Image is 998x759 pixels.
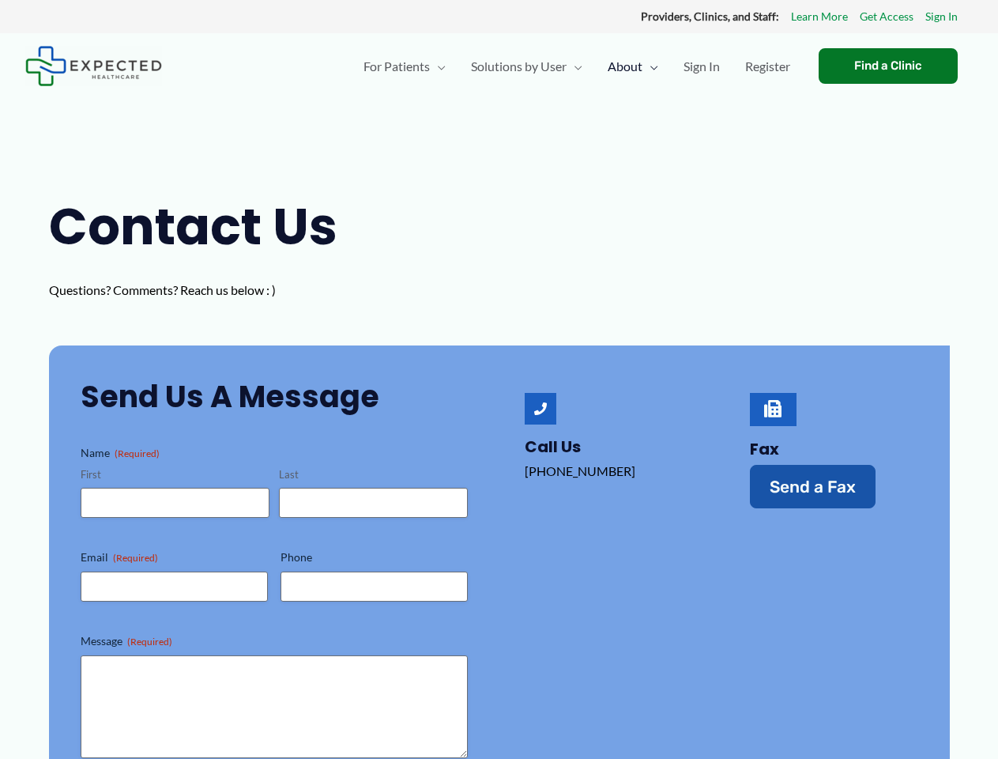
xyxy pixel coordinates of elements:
[671,39,732,94] a: Sign In
[81,633,468,649] label: Message
[684,39,720,94] span: Sign In
[25,46,162,86] img: Expected Healthcare Logo - side, dark font, small
[525,436,581,458] a: Call Us
[279,467,468,482] label: Last
[49,278,373,302] p: Questions? Comments? Reach us below : )
[750,465,876,508] a: Send a Fax
[471,39,567,94] span: Solutions by User
[281,549,468,565] label: Phone
[745,39,790,94] span: Register
[81,377,468,416] h2: Send Us a Message
[819,48,958,84] a: Find a Clinic
[608,39,642,94] span: About
[351,39,803,94] nav: Primary Site Navigation
[525,393,556,425] a: Call Us
[430,39,446,94] span: Menu Toggle
[49,191,373,262] h1: Contact Us
[791,6,848,27] a: Learn More
[115,447,160,459] span: (Required)
[595,39,671,94] a: AboutMenu Toggle
[81,467,269,482] label: First
[860,6,913,27] a: Get Access
[770,478,856,495] span: Send a Fax
[127,636,172,648] span: (Required)
[732,39,803,94] a: Register
[525,459,693,483] p: [PHONE_NUMBER]‬‬
[351,39,458,94] a: For PatientsMenu Toggle
[642,39,658,94] span: Menu Toggle
[641,9,779,23] strong: Providers, Clinics, and Staff:
[750,440,918,459] h4: Fax
[458,39,595,94] a: Solutions by UserMenu Toggle
[567,39,582,94] span: Menu Toggle
[925,6,958,27] a: Sign In
[363,39,430,94] span: For Patients
[81,445,160,461] legend: Name
[81,549,268,565] label: Email
[113,552,158,564] span: (Required)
